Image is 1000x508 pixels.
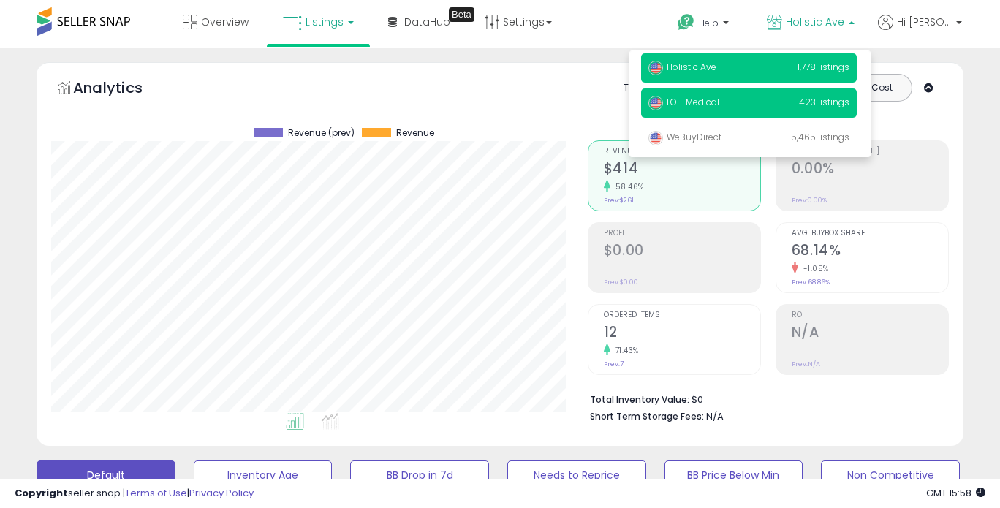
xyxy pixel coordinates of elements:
a: Hi [PERSON_NAME] [878,15,962,48]
span: Profit [604,230,760,238]
span: N/A [706,409,724,423]
h5: Analytics [73,77,171,102]
strong: Copyright [15,486,68,500]
span: Holistic Ave [786,15,844,29]
span: 423 listings [799,96,849,108]
img: usa.png [648,61,663,75]
small: Prev: N/A [792,360,820,368]
button: BB Drop in 7d [350,460,489,490]
b: Short Term Storage Fees: [590,410,704,422]
span: Ordered Items [604,311,760,319]
small: 71.43% [610,345,639,356]
small: -1.05% [798,263,829,274]
span: Overview [201,15,249,29]
h2: N/A [792,324,948,344]
button: Inventory Age [194,460,333,490]
span: I.O.T Medical [648,96,719,108]
button: Non Competitive [821,460,960,490]
div: Totals For [624,81,681,95]
button: Needs to Reprice [507,460,646,490]
small: Prev: 0.00% [792,196,827,205]
span: 5,465 listings [791,131,849,143]
span: 1,778 listings [798,61,849,73]
a: Terms of Use [125,486,187,500]
span: WeBuyDirect [648,131,721,143]
h2: $0.00 [604,242,760,262]
span: Holistic Ave [648,61,716,73]
a: Help [666,2,743,48]
div: seller snap | | [15,487,254,501]
span: DataHub [404,15,450,29]
h2: 0.00% [792,160,948,180]
small: Prev: $261 [604,196,634,205]
a: Privacy Policy [189,486,254,500]
small: 58.46% [610,181,644,192]
span: Revenue (prev) [288,128,355,138]
b: Total Inventory Value: [590,393,689,406]
span: Avg. Buybox Share [792,230,948,238]
div: Tooltip anchor [449,7,474,22]
span: Hi [PERSON_NAME] [897,15,952,29]
small: Prev: $0.00 [604,278,638,287]
h2: $414 [604,160,760,180]
small: Prev: 68.86% [792,278,830,287]
span: Help [699,17,719,29]
h2: 68.14% [792,242,948,262]
button: Default [37,460,175,490]
img: usa.png [648,131,663,145]
img: usa.png [648,96,663,110]
span: Listings [306,15,344,29]
span: ROI [792,311,948,319]
span: Revenue [396,128,434,138]
small: Prev: 7 [604,360,624,368]
h2: 12 [604,324,760,344]
span: Revenue [604,148,760,156]
li: $0 [590,390,938,407]
button: BB Price Below Min [664,460,803,490]
span: 2025-10-6 15:58 GMT [926,486,985,500]
i: Get Help [677,13,695,31]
